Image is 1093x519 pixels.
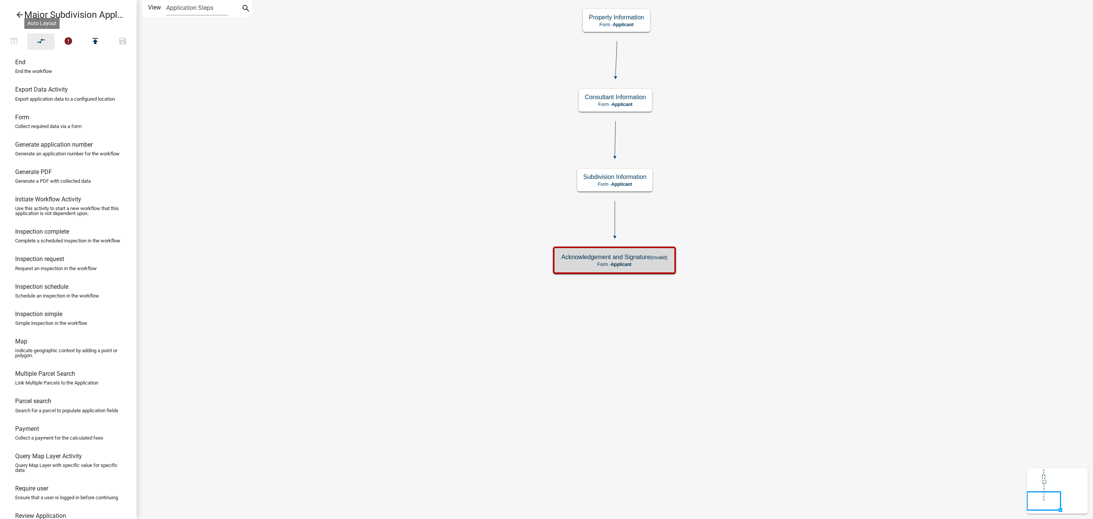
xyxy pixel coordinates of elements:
[91,36,100,47] i: publish
[15,485,48,492] h6: Require user
[612,102,633,107] span: Applicant
[585,102,646,107] p: Form -
[15,141,93,148] h6: Generate application number
[9,36,19,47] i: open_in_browser
[64,36,73,47] i: error
[15,228,69,235] h6: Inspection complete
[15,168,52,176] h6: Generate PDF
[15,310,62,318] h6: Inspection simple
[15,59,25,66] h6: End
[15,397,51,405] h6: Parcel search
[585,93,646,101] h5: Consultant Information
[37,36,46,47] i: compare_arrows
[15,124,82,129] p: Collect required data via a form
[15,69,52,74] p: End the workflow
[55,33,82,50] button: 3 problems in this workflow
[613,22,634,27] span: Applicant
[15,338,27,345] h6: Map
[15,266,97,271] p: Request an inspection in the workflow
[0,33,28,50] button: Test Workflow
[589,22,644,27] p: Form -
[15,495,118,500] p: Ensure that a user is logged in before continuing
[24,18,60,29] div: Auto Layout
[241,4,250,14] i: search
[583,173,646,180] h5: Subdivision Information
[15,114,29,121] h6: Form
[82,33,109,50] button: Publish
[15,151,120,156] p: Generate an application number for the workflow
[15,238,120,243] p: Complete a scheduled inspection in the workflow
[15,293,99,298] p: Schedule an inspection in the workflow
[15,179,91,184] p: Generate a PDF with collected data
[15,255,64,263] h6: Inspection request
[650,255,668,260] small: (invalid)
[0,33,136,52] div: Workflow actions
[15,321,87,326] p: Simple inspection in the workflow
[15,97,115,101] p: Export application data to a configured location
[15,463,121,473] p: Query Map Layer with specific value for specific data
[15,380,98,385] p: Link Multiple Parcels to the Application
[561,262,668,267] p: Form -
[15,408,118,413] p: Search for a parcel to populate application fields
[611,182,632,187] span: Applicant
[583,182,646,187] p: Form -
[118,36,127,47] i: save
[15,348,121,358] p: Indicate geographic context by adding a point or polygon.
[27,33,55,50] button: Auto Layout
[561,253,668,261] h5: Acknowledgement and Signature
[15,86,68,93] h6: Export Data Activity
[15,10,24,21] i: arrow_back
[15,196,81,203] h6: Initiate Workflow Activity
[15,425,39,432] h6: Payment
[15,283,68,290] h6: Inspection schedule
[15,370,75,377] h6: Multiple Parcel Search
[6,6,124,24] a: Major Subdivision Application
[109,33,136,50] button: Save
[240,3,252,15] button: search
[611,262,632,267] span: Applicant
[589,14,644,21] h5: Property Information
[15,453,82,460] h6: Query Map Layer Activity
[15,206,121,216] p: Use this activity to start a new workflow that this application is not dependent upon.
[15,435,103,440] p: Collect a payment for the calculated fees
